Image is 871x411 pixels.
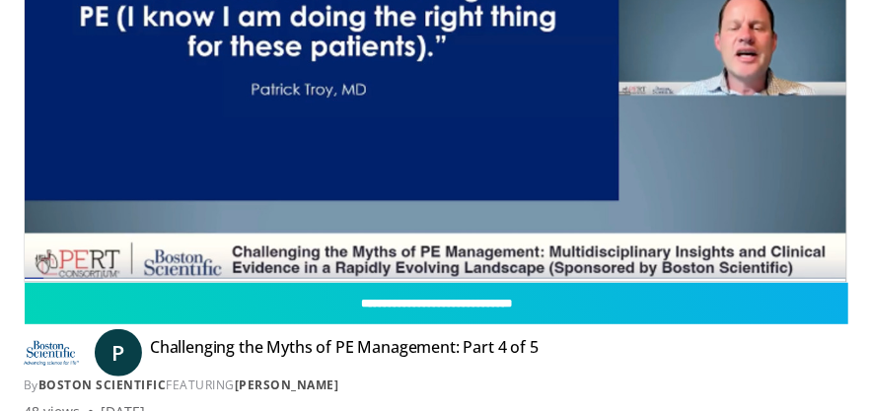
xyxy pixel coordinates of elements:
a: [PERSON_NAME] [235,377,339,393]
a: P [95,329,142,377]
a: Boston Scientific [38,377,167,393]
h4: Challenging the Myths of PE Management: Part 4 of 5 [150,337,539,369]
img: Boston Scientific [24,337,79,369]
div: By FEATURING [24,377,847,394]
